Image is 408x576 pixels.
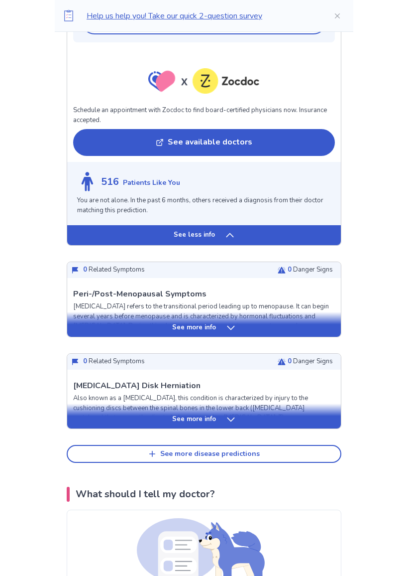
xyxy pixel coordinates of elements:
p: [MEDICAL_DATA] refers to the transitional period leading up to menopause. It can begin several ye... [73,302,335,371]
div: See more disease predictions [160,450,260,459]
p: See more info [172,415,216,425]
p: 516 [101,175,119,190]
p: What should I tell my doctor? [76,487,215,502]
img: zocdoc [148,69,260,94]
span: 0 [83,266,87,275]
p: [MEDICAL_DATA] Disk Herniation [73,380,201,392]
button: See more disease predictions [67,445,341,463]
span: 0 [288,266,292,275]
p: Danger Signs [288,266,333,276]
p: Help us help you! Take our quick 2-question survey [87,10,317,22]
p: Danger Signs [288,357,333,367]
span: 0 [288,357,292,366]
p: Related Symptoms [83,357,145,367]
span: 0 [83,357,87,366]
p: Related Symptoms [83,266,145,276]
p: Patients Like You [123,178,180,188]
p: Peri-/Post-Menopausal Symptoms [73,288,206,300]
p: See more info [172,323,216,333]
p: Also known as a [MEDICAL_DATA], this condition is characterized by injury to the cushioning discs... [73,394,335,452]
button: See available doctors [73,130,335,156]
a: See available doctors [73,126,335,156]
p: See less info [174,231,215,241]
p: You are not alone. In the past 6 months, others received a diagnosis from their doctor matching t... [77,196,331,216]
p: Schedule an appointment with Zocdoc to find board-certified physicians now. Insurance accepted. [73,106,335,126]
